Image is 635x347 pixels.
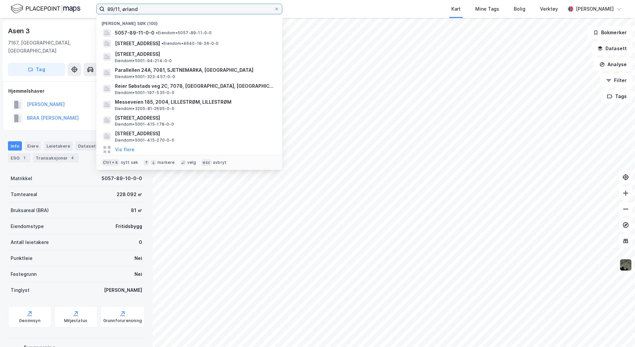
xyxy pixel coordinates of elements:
img: 9k= [619,259,632,271]
div: velg [187,160,196,165]
div: Kart [451,5,461,13]
div: 1 [21,155,28,161]
div: [PERSON_NAME] [104,286,142,294]
div: Antall leietakere [11,238,49,246]
div: esc [201,159,212,166]
div: 5057-89-10-0-0 [102,174,142,182]
div: Datasett [75,141,100,151]
span: • [156,30,158,35]
span: Eiendom • 5001-94-214-0-0 [115,58,172,63]
div: Nei [135,254,142,262]
div: nytt søk [121,160,138,165]
div: Fritidsbygg [116,222,142,230]
div: Eiendomstype [11,222,44,230]
div: Matrikkel [11,174,32,182]
span: [STREET_ADDRESS] [115,40,160,48]
div: Transaksjoner [33,153,78,163]
div: Punktleie [11,254,33,262]
span: [STREET_ADDRESS] [115,114,274,122]
span: Eiendom • 3205-81-2695-0-0 [115,106,174,111]
div: Ctrl + k [102,159,120,166]
div: Festegrunn [11,270,37,278]
button: Tag [8,63,65,76]
span: Parallellen 24A, 7081, SJETNEMARKA, [GEOGRAPHIC_DATA] [115,66,274,74]
div: 228 092 ㎡ [117,190,142,198]
span: Messeveien 185, 2004, LILLESTRØM, LILLESTRØM [115,98,274,106]
div: Tomteareal [11,190,37,198]
div: Asen 3 [8,26,31,36]
input: Søk på adresse, matrikkel, gårdeiere, leietakere eller personer [105,4,274,14]
button: Bokmerker [588,26,632,39]
div: Geoinnsyn [19,318,41,323]
div: Info [8,141,22,151]
span: [STREET_ADDRESS] [115,50,274,58]
button: Vis flere [115,146,135,154]
span: Eiendom • 5001-415-270-0-0 [115,138,174,143]
span: Eiendom • 5001-197-535-0-0 [115,90,174,95]
div: Leietakere [44,141,73,151]
div: ESG [8,153,30,163]
div: Bolig [514,5,525,13]
div: Bruksareal (BRA) [11,206,49,214]
div: [PERSON_NAME] [576,5,614,13]
iframe: Chat Widget [602,315,635,347]
div: Eiere [25,141,41,151]
div: Tinglyst [11,286,30,294]
div: 7167, [GEOGRAPHIC_DATA], [GEOGRAPHIC_DATA] [8,39,114,55]
div: Mine Tags [475,5,499,13]
div: Grunnforurensning [103,318,142,323]
div: 0 [139,238,142,246]
button: Tags [601,90,632,103]
div: Verktøy [540,5,558,13]
button: Datasett [592,42,632,55]
span: Reier Søbstads veg 2C, 7078, [GEOGRAPHIC_DATA], [GEOGRAPHIC_DATA] [115,82,274,90]
img: logo.f888ab2527a4732fd821a326f86c7f29.svg [11,3,80,15]
div: Hjemmelshaver [8,87,144,95]
span: Eiendom • 4640-18-36-0-0 [161,41,219,46]
span: Eiendom • 5001-415-178-0-0 [115,122,174,127]
div: Miljøstatus [64,318,87,323]
span: Eiendom • 5001-323-457-0-0 [115,74,175,79]
div: markere [157,160,175,165]
div: [PERSON_NAME] søk (100) [96,16,282,28]
span: 5057-89-11-0-0 [115,29,154,37]
div: 81 ㎡ [131,206,142,214]
div: 4 [69,155,76,161]
div: Kontrollprogram for chat [602,315,635,347]
button: Analyse [594,58,632,71]
span: [STREET_ADDRESS] [115,130,274,138]
span: • [161,41,163,46]
button: Filter [600,74,632,87]
span: Eiendom • 5057-89-11-0-0 [156,30,212,36]
div: avbryt [213,160,227,165]
div: Nei [135,270,142,278]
